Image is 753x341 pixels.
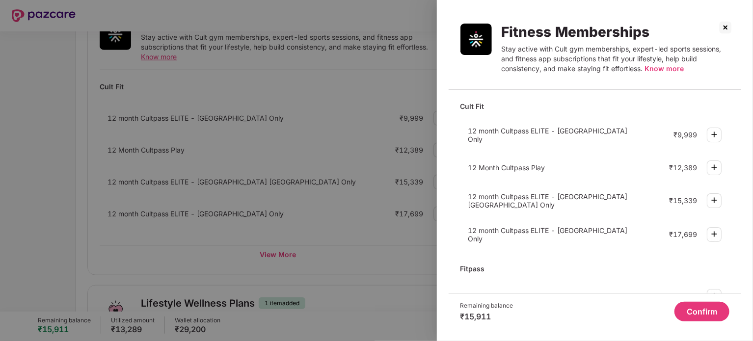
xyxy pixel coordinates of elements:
span: 12 month Cultpass ELITE - [GEOGRAPHIC_DATA] [GEOGRAPHIC_DATA] Only [468,192,628,209]
img: svg+xml;base64,PHN2ZyBpZD0iUGx1cy0zMngzMiIgeG1sbnM9Imh0dHA6Ly93d3cudzMub3JnLzIwMDAvc3ZnIiB3aWR0aD... [708,194,720,206]
img: Fitness Memberships [460,24,492,55]
div: ₹9,999 [673,131,697,139]
span: Know more [645,64,684,73]
img: svg+xml;base64,PHN2ZyBpZD0iUGx1cy0zMngzMiIgeG1sbnM9Imh0dHA6Ly93d3cudzMub3JnLzIwMDAvc3ZnIiB3aWR0aD... [708,129,720,140]
div: ₹15,339 [669,196,697,205]
img: svg+xml;base64,PHN2ZyBpZD0iUGx1cy0zMngzMiIgeG1sbnM9Imh0dHA6Ly93d3cudzMub3JnLzIwMDAvc3ZnIiB3aWR0aD... [708,161,720,173]
span: 12 month Cultpass ELITE - [GEOGRAPHIC_DATA] Only [468,226,628,243]
div: ₹11,799 [669,292,697,300]
div: Cult Fit [460,98,729,115]
span: 12 Month Cultpass Play [468,163,545,172]
div: Remaining balance [460,302,513,310]
img: svg+xml;base64,PHN2ZyBpZD0iUGx1cy0zMngzMiIgeG1sbnM9Imh0dHA6Ly93d3cudzMub3JnLzIwMDAvc3ZnIiB3aWR0aD... [708,228,720,240]
img: svg+xml;base64,PHN2ZyBpZD0iUGx1cy0zMngzMiIgeG1sbnM9Imh0dHA6Ly93d3cudzMub3JnLzIwMDAvc3ZnIiB3aWR0aD... [708,290,720,302]
span: 12 month Cultpass ELITE - [GEOGRAPHIC_DATA] Only [468,127,628,143]
div: Fitness Memberships [502,24,729,40]
span: 12 months - FITPASS Pro membership [468,292,593,300]
div: ₹12,389 [669,163,697,172]
div: Fitpass [460,260,729,277]
div: ₹17,699 [669,230,697,238]
div: ₹15,911 [460,312,513,321]
img: svg+xml;base64,PHN2ZyBpZD0iQ3Jvc3MtMzJ4MzIiIHhtbG5zPSJodHRwOi8vd3d3LnczLm9yZy8yMDAwL3N2ZyIgd2lkdG... [718,20,733,35]
div: Stay active with Cult gym memberships, expert-led sports sessions, and fitness app subscriptions ... [502,44,729,74]
button: Confirm [674,302,729,321]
